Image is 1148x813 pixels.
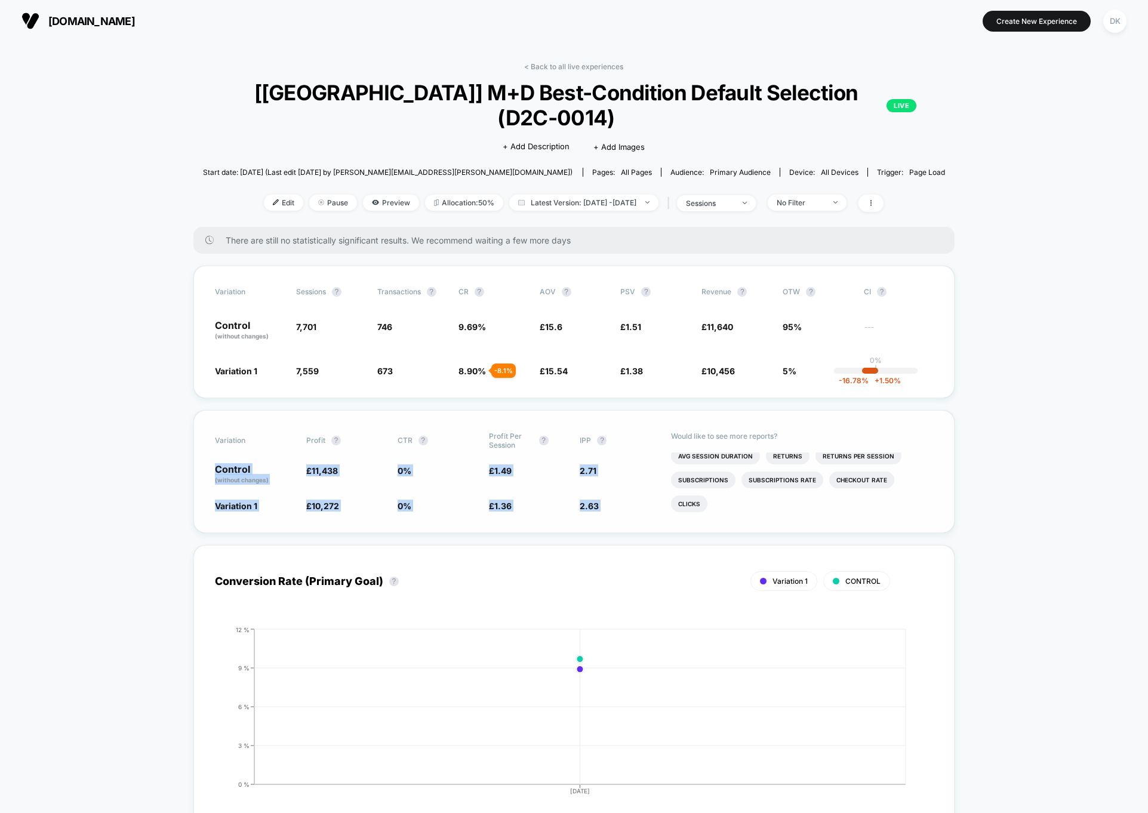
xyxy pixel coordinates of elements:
[815,448,901,464] li: Returns Per Session
[626,366,643,376] span: 1.38
[540,366,568,376] span: £
[318,199,324,205] img: end
[524,62,623,71] a: < Back to all live experiences
[829,472,894,488] li: Checkout Rate
[489,432,533,449] span: Profit Per Session
[741,472,823,488] li: Subscriptions Rate
[839,376,869,385] span: -16.78 %
[545,322,562,332] span: 15.6
[645,201,650,204] img: end
[833,201,838,204] img: end
[264,195,303,211] span: Edit
[273,199,279,205] img: edit
[309,195,357,211] span: Pause
[215,366,257,376] span: Variation 1
[489,466,512,476] span: £
[701,287,731,296] span: Revenue
[398,501,411,511] span: 0 %
[238,780,250,787] tspan: 0 %
[570,787,590,794] tspan: [DATE]
[686,199,734,208] div: sessions
[877,168,945,177] div: Trigger:
[664,195,677,212] span: |
[489,501,512,511] span: £
[875,365,877,374] p: |
[18,11,139,30] button: [DOMAIN_NAME]
[418,436,428,445] button: ?
[377,322,392,332] span: 746
[226,235,931,245] span: There are still no statistically significant results. We recommend waiting a few more days
[592,168,652,177] div: Pages:
[545,366,568,376] span: 15.54
[458,322,486,332] span: 9.69 %
[312,501,339,511] span: 10,272
[215,464,294,485] p: Control
[707,366,735,376] span: 10,456
[398,466,411,476] span: 0 %
[363,195,419,211] span: Preview
[887,99,916,112] p: LIVE
[766,448,810,464] li: Returns
[701,322,733,332] span: £
[503,141,570,153] span: + Add Description
[783,322,802,332] span: 95%
[434,199,439,206] img: rebalance
[332,287,341,297] button: ?
[296,322,316,332] span: 7,701
[215,476,269,484] span: (without changes)
[425,195,503,211] span: Allocation: 50%
[743,202,747,204] img: end
[983,11,1091,32] button: Create New Experience
[539,436,549,445] button: ?
[580,501,599,511] span: 2.63
[458,366,486,376] span: 8.90 %
[398,436,413,445] span: CTR
[597,436,607,445] button: ?
[203,168,573,177] span: Start date: [DATE] (Last edit [DATE] by [PERSON_NAME][EMAIL_ADDRESS][PERSON_NAME][DOMAIN_NAME])
[215,321,284,341] p: Control
[427,287,436,297] button: ?
[821,168,858,177] span: all devices
[377,287,421,296] span: Transactions
[877,287,887,297] button: ?
[458,287,469,296] span: CR
[306,466,338,476] span: £
[710,168,771,177] span: Primary Audience
[1100,9,1130,33] button: DK
[780,168,867,177] span: Device:
[620,366,643,376] span: £
[475,287,484,297] button: ?
[1103,10,1127,33] div: DK
[306,436,325,445] span: Profit
[772,577,808,586] span: Variation 1
[312,466,338,476] span: 11,438
[232,80,917,130] span: [[GEOGRAPHIC_DATA]] M+D Best-Condition Default Selection (D2C-0014)
[864,287,930,297] span: CI
[620,322,641,332] span: £
[215,501,257,511] span: Variation 1
[215,432,281,449] span: Variation
[671,432,933,441] p: Would like to see more reports?
[870,356,882,365] p: 0%
[238,664,250,671] tspan: 9 %
[540,322,562,332] span: £
[238,741,250,749] tspan: 3 %
[540,287,556,296] span: AOV
[509,195,658,211] span: Latest Version: [DATE] - [DATE]
[580,466,596,476] span: 2.71
[238,703,250,710] tspan: 6 %
[21,12,39,30] img: Visually logo
[875,376,879,385] span: +
[909,168,945,177] span: Page Load
[621,168,652,177] span: all pages
[377,366,393,376] span: 673
[737,287,747,297] button: ?
[580,436,591,445] span: IPP
[494,466,512,476] span: 1.49
[845,577,881,586] span: CONTROL
[670,168,771,177] div: Audience:
[215,287,281,297] span: Variation
[783,366,796,376] span: 5%
[671,495,707,512] li: Clicks
[215,332,269,340] span: (without changes)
